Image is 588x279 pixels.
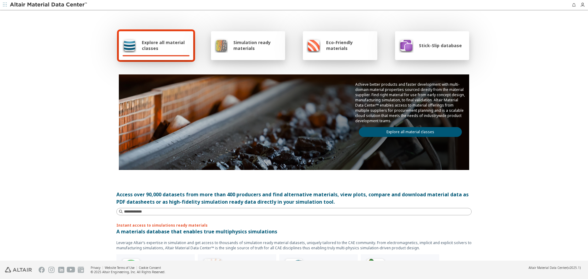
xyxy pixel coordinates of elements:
[116,228,472,235] p: A materials database that enables true multiphysics simulations
[116,191,472,205] div: Access over 90,000 datasets from more than 400 producers and find alternative materials, view plo...
[529,266,567,270] span: Altair Material Data Center
[419,43,462,48] span: Stick-Slip database
[359,127,462,137] a: Explore all material classes
[307,38,321,53] img: Eco-Friendly materials
[116,240,472,251] p: Leverage Altair’s expertise in simulation and get access to thousands of simulation ready materia...
[116,223,472,228] p: Instant access to simulations ready materials
[105,266,134,270] a: Website Terms of Use
[215,38,228,53] img: Simulation ready materials
[355,82,466,123] p: Achieve better products and faster development with multi-domain material properties sourced dire...
[5,267,32,273] img: Altair Engineering
[399,38,413,53] img: Stick-Slip database
[142,40,190,51] span: Explore all material classes
[529,266,581,270] div: (v2025.1)
[139,266,161,270] a: Cookie Consent
[123,38,136,53] img: Explore all material classes
[326,40,373,51] span: Eco-Friendly materials
[91,270,165,274] div: © 2025 Altair Engineering, Inc. All Rights Reserved.
[233,40,281,51] span: Simulation ready materials
[91,266,100,270] a: Privacy
[10,2,88,8] img: Altair Material Data Center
